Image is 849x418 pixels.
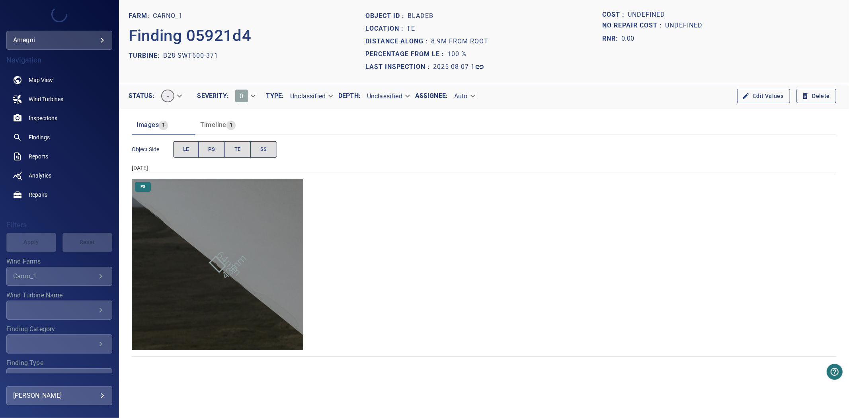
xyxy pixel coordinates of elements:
[132,164,836,172] div: [DATE]
[796,89,836,104] button: Delete
[622,34,634,43] p: 0.00
[448,89,480,103] div: Auto
[29,114,57,122] span: Inspections
[6,221,112,229] h4: Filters
[136,184,150,189] span: PS
[6,90,112,109] a: windturbines noActive
[6,109,112,128] a: inspections noActive
[159,121,168,130] span: 1
[447,49,466,59] p: 100 %
[13,34,105,47] div: amegni
[365,62,433,72] p: Last Inspection :
[431,37,488,46] p: 8.9m from root
[365,49,447,59] p: Percentage from LE :
[234,145,241,154] span: TE
[229,86,261,105] div: 0
[6,258,112,265] label: Wind Farms
[260,145,267,154] span: SS
[338,93,361,99] label: Depth :
[129,11,153,21] p: FARM:
[737,89,790,104] button: Edit Values
[29,76,53,84] span: Map View
[129,24,252,48] p: Finding 05921d4
[29,152,48,160] span: Reports
[29,191,47,199] span: Repairs
[129,51,163,61] p: TURBINE:
[173,141,277,158] div: objectSide
[129,93,155,99] label: Status :
[226,121,236,130] span: 1
[284,89,338,103] div: Unclassified
[6,334,112,354] div: Finding Category
[6,301,112,320] div: Wind Turbine Name
[603,20,666,31] span: Projected additional costs incurred by waiting 1 year to repair. This is a function of possible i...
[6,292,112,299] label: Wind Turbine Name
[13,389,105,402] div: [PERSON_NAME]
[224,141,251,158] button: TE
[29,95,63,103] span: Wind Turbines
[6,128,112,147] a: findings noActive
[6,360,112,366] label: Finding Type
[365,24,407,33] p: Location :
[132,145,173,153] span: Object Side
[183,145,189,154] span: LE
[415,93,448,99] label: Assignee :
[153,11,183,21] p: Carno_1
[433,62,475,72] p: 2025-08-07-1
[137,121,159,129] span: Images
[163,51,218,61] p: B28-SWT600-371
[365,11,408,21] p: Object ID :
[29,172,51,180] span: Analytics
[240,92,243,100] span: 0
[407,24,415,33] p: TE
[433,62,484,72] a: 2025-08-07-1
[365,37,431,46] p: Distance along :
[361,89,415,103] div: Unclassified
[408,11,433,21] p: bladeB
[198,141,225,158] button: PS
[6,70,112,90] a: map noActive
[197,93,229,99] label: Severity :
[250,141,277,158] button: SS
[603,11,628,19] h1: Cost :
[6,147,112,166] a: reports noActive
[6,267,112,286] div: Wind Farms
[6,185,112,204] a: repairs noActive
[132,179,303,350] img: Carno_1/B28-SWT600-371/2025-08-07-1/2025-08-07-1/image75wp87.jpg
[6,31,112,50] div: amegni
[208,145,215,154] span: PS
[603,34,622,43] h1: RNR:
[666,20,703,31] p: Undefined
[173,141,199,158] button: LE
[6,326,112,332] label: Finding Category
[603,22,666,29] h1: No Repair Cost :
[29,133,50,141] span: Findings
[162,92,174,100] span: -
[155,86,187,105] div: -
[6,166,112,185] a: analytics noActive
[6,368,112,387] div: Finding Type
[13,272,96,280] div: Carno_1
[6,56,112,64] h4: Navigation
[628,10,666,20] p: Undefined
[200,121,226,129] span: Timeline
[603,32,634,45] span: The ratio of the additional incurred cost of repair in 1 year and the cost of repairing today. Fi...
[603,10,628,20] span: The base labour and equipment costs to repair the finding. Does not include the loss of productio...
[266,93,284,99] label: Type :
